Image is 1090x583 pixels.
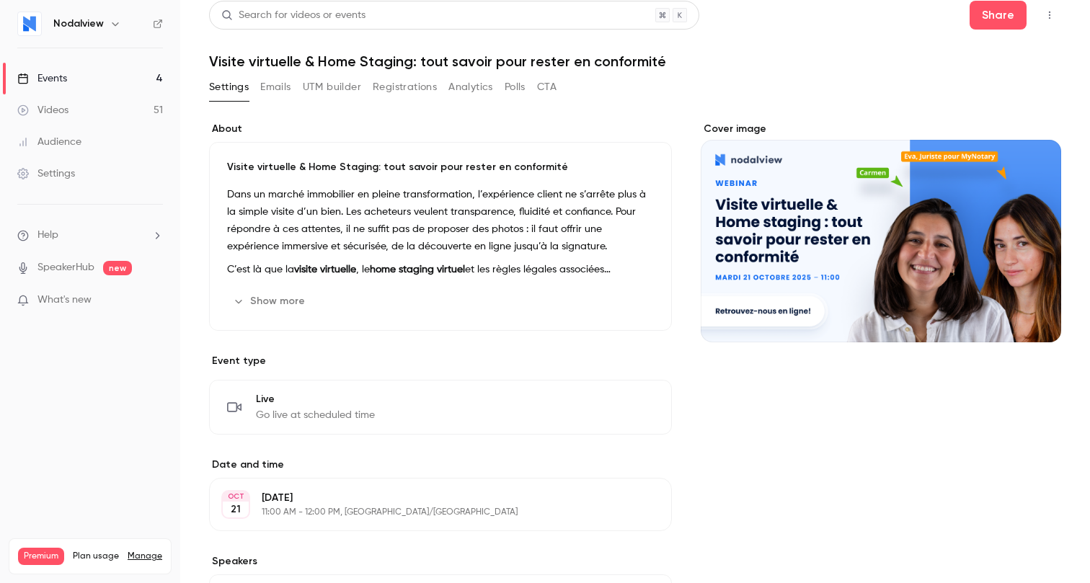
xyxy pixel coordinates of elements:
[17,135,81,149] div: Audience
[701,122,1061,342] section: Cover image
[256,392,375,406] span: Live
[37,293,92,308] span: What's new
[227,261,654,278] p: C’est là que la , le et les règles légales associées deviennent stratégiques. Bien utilisés, ces ...
[209,554,672,569] label: Speakers
[970,1,1027,30] button: Share
[209,122,672,136] label: About
[227,186,654,255] p: Dans un marché immobilier en pleine transformation, l’expérience client ne s’arrête plus à la sim...
[294,264,356,275] strong: visite virtuelle
[53,17,104,31] h6: Nodalview
[262,491,595,505] p: [DATE]
[128,551,162,562] a: Manage
[260,76,291,99] button: Emails
[37,260,94,275] a: SpeakerHub
[17,103,68,117] div: Videos
[17,71,67,86] div: Events
[373,76,437,99] button: Registrations
[231,502,241,517] p: 21
[227,160,654,174] p: Visite virtuelle & Home Staging: tout savoir pour rester en conformité
[505,76,526,99] button: Polls
[103,261,132,275] span: new
[262,507,595,518] p: 11:00 AM - 12:00 PM, [GEOGRAPHIC_DATA]/[GEOGRAPHIC_DATA]
[448,76,493,99] button: Analytics
[209,354,672,368] p: Event type
[223,491,249,502] div: OCT
[18,12,41,35] img: Nodalview
[146,294,163,307] iframe: Noticeable Trigger
[303,76,361,99] button: UTM builder
[37,228,58,243] span: Help
[17,166,75,181] div: Settings
[18,548,64,565] span: Premium
[227,290,314,313] button: Show more
[221,8,365,23] div: Search for videos or events
[256,408,375,422] span: Go live at scheduled time
[209,53,1061,70] h1: Visite virtuelle & Home Staging: tout savoir pour rester en conformité
[209,458,672,472] label: Date and time
[209,76,249,99] button: Settings
[17,228,163,243] li: help-dropdown-opener
[537,76,557,99] button: CTA
[73,551,119,562] span: Plan usage
[701,122,1061,136] label: Cover image
[370,264,465,275] strong: home staging virtuel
